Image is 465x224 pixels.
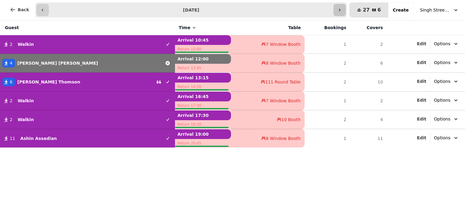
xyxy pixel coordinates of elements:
button: Options [430,38,463,49]
th: Covers [350,20,387,35]
span: 8 Window Booth [266,135,300,141]
p: Arrival 17:30 [175,110,231,120]
button: Create [388,3,414,17]
span: 111 Round Table [265,79,300,85]
button: Back [5,2,34,17]
p: Return 20:45 [175,139,231,148]
td: 2 [305,110,350,129]
p: Ashin Assadian [20,135,57,141]
span: Edit [417,117,426,121]
button: Edit [417,135,426,141]
span: 6 [10,79,12,85]
span: Create [393,8,409,12]
span: 27 [363,8,369,12]
span: 4 [10,60,12,66]
button: Singh Street Bruntsfield [416,5,463,15]
td: 1 [305,35,350,54]
span: Back [18,8,29,12]
span: Time [179,25,190,31]
span: 6 [378,8,381,12]
p: Return 18:30 [175,120,231,129]
span: Options [434,59,450,66]
p: Walkin [18,98,34,104]
td: 4 [350,110,387,129]
button: Time [179,25,196,31]
span: 11 [10,135,15,141]
button: 276 [350,3,388,17]
td: 2 [305,54,350,73]
td: 11 [350,129,387,148]
span: Edit [417,79,426,83]
button: Edit [417,59,426,66]
span: Options [434,41,450,47]
td: 2 [350,91,387,110]
button: Edit [417,97,426,103]
p: Arrival 19:00 [175,129,231,139]
button: Options [430,76,463,87]
span: Options [434,135,450,141]
span: Edit [417,98,426,102]
span: 7 Window Booth [266,98,300,104]
p: Return 17:30 [175,101,231,110]
span: 2 [10,41,12,47]
p: Walkin [18,41,34,47]
p: [PERSON_NAME] Thomson [17,79,80,85]
td: 2 [350,35,387,54]
p: Return 13:45 [175,64,231,72]
button: Options [430,114,463,124]
p: [PERSON_NAME] [PERSON_NAME] [17,60,98,66]
span: Edit [417,136,426,140]
span: 10 Booth [281,117,300,123]
th: Table [231,20,305,35]
span: Edit [417,42,426,46]
p: Arrival 13:15 [175,73,231,83]
span: Singh Street Bruntsfield [420,7,450,13]
span: 2 [10,98,12,104]
span: Options [434,116,450,122]
span: 2 [10,117,12,123]
span: Options [434,97,450,103]
td: 6 [350,54,387,73]
p: Arrival 10:45 [175,35,231,45]
p: Return 14:30 [175,83,231,91]
span: Edit [417,60,426,65]
p: Arrival 12:00 [175,54,231,64]
button: Edit [417,78,426,84]
td: 1 [305,129,350,148]
span: 8 Window Booth [266,60,300,66]
button: Edit [417,116,426,122]
p: Walkin [18,117,34,123]
th: Bookings [305,20,350,35]
button: Options [430,95,463,106]
td: 1 [305,91,350,110]
span: Options [434,78,450,84]
p: Return 12:00 [175,45,231,53]
button: Options [430,57,463,68]
td: 10 [350,73,387,91]
button: Options [430,132,463,143]
span: 7 Window Booth [266,41,300,47]
td: 2 [305,73,350,91]
p: Arrival 16:45 [175,92,231,101]
button: Edit [417,41,426,47]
